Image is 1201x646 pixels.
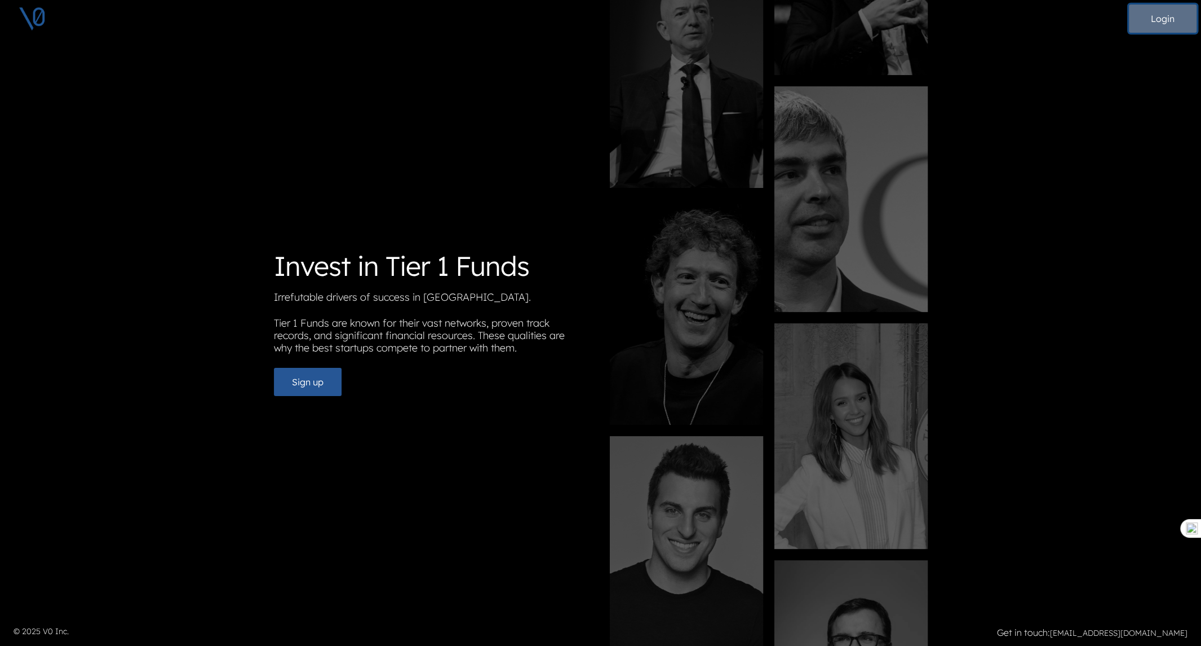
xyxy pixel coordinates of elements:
p: © 2025 V0 Inc. [14,626,594,638]
p: Tier 1 Funds are known for their vast networks, proven track records, and significant financial r... [274,317,592,359]
strong: Get in touch: [997,627,1050,638]
button: Login [1129,5,1196,33]
button: Sign up [274,368,342,396]
p: Irrefutable drivers of success in [GEOGRAPHIC_DATA]. [274,291,592,308]
a: [EMAIL_ADDRESS][DOMAIN_NAME] [1050,628,1187,638]
img: one_i.png [1186,522,1198,534]
h1: Invest in Tier 1 Funds [274,250,592,283]
img: V0 logo [18,5,46,33]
